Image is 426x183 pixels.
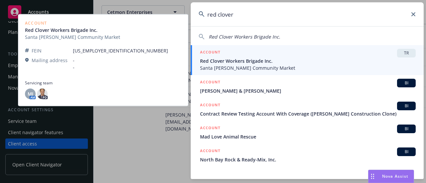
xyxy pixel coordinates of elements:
[400,126,413,132] span: BI
[368,170,377,183] div: Drag to move
[368,170,414,183] button: Nova Assist
[200,79,220,87] h5: ACCOUNT
[200,102,220,110] h5: ACCOUNT
[191,2,424,26] input: Search...
[200,147,220,155] h5: ACCOUNT
[200,49,220,57] h5: ACCOUNT
[200,64,416,71] span: Santa [PERSON_NAME] Community Market
[200,156,416,163] span: North Bay Rock & Ready-Mix, Inc.
[400,103,413,109] span: BI
[400,80,413,86] span: BI
[200,110,416,117] span: Contract Review Testing Account With Coverage ([PERSON_NAME] Construction Clone)
[191,121,424,144] a: ACCOUNTBIMad Love Animal Rescue
[200,87,416,94] span: [PERSON_NAME] & [PERSON_NAME]
[191,45,424,75] a: ACCOUNTTRRed Clover Workers Brigade Inc.Santa [PERSON_NAME] Community Market
[191,75,424,98] a: ACCOUNTBI[PERSON_NAME] & [PERSON_NAME]
[382,173,408,179] span: Nova Assist
[200,133,416,140] span: Mad Love Animal Rescue
[400,149,413,155] span: BI
[209,34,280,40] span: Red Clover Workers Brigade Inc.
[191,98,424,121] a: ACCOUNTBIContract Review Testing Account With Coverage ([PERSON_NAME] Construction Clone)
[200,57,416,64] span: Red Clover Workers Brigade Inc.
[200,125,220,133] h5: ACCOUNT
[191,144,424,167] a: ACCOUNTBINorth Bay Rock & Ready-Mix, Inc.
[400,50,413,56] span: TR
